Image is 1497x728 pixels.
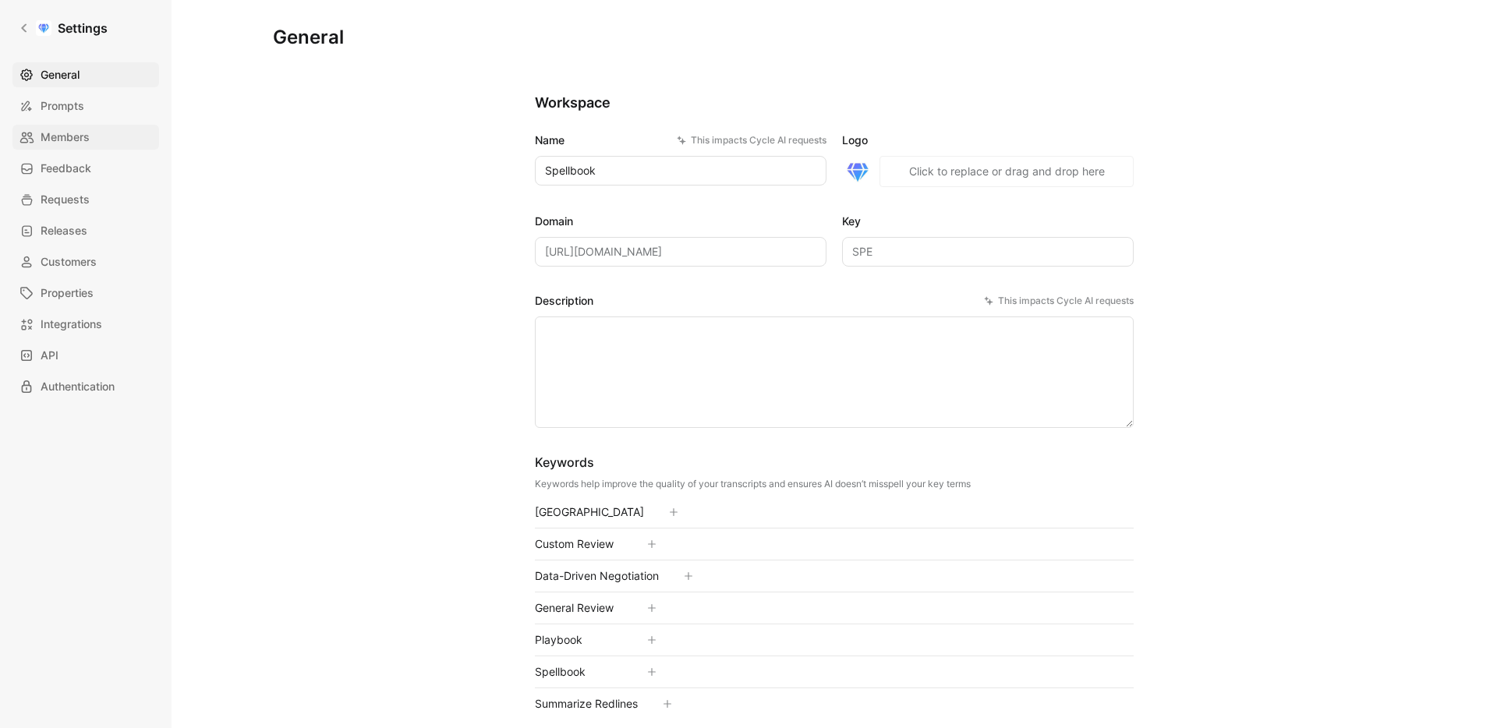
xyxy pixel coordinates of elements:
[535,599,622,617] div: General Review
[41,346,58,365] span: API
[12,125,159,150] a: Members
[535,212,826,231] label: Domain
[535,663,622,681] div: Spellbook
[842,131,1134,150] label: Logo
[41,159,91,178] span: Feedback
[535,694,638,713] div: Summarize Redlines
[12,374,159,399] a: Authentication
[677,133,826,148] div: This impacts Cycle AI requests
[535,453,971,472] div: Keywords
[535,131,826,150] label: Name
[41,377,115,396] span: Authentication
[535,567,659,585] div: Data-Driven Negotiation
[12,249,159,274] a: Customers
[41,190,90,209] span: Requests
[41,97,84,115] span: Prompts
[842,212,1134,231] label: Key
[12,12,114,44] a: Settings
[535,237,826,267] input: Some placeholder
[41,315,102,334] span: Integrations
[58,19,108,37] h1: Settings
[12,218,159,243] a: Releases
[12,281,159,306] a: Properties
[984,293,1134,309] div: This impacts Cycle AI requests
[41,253,97,271] span: Customers
[12,62,159,87] a: General
[535,292,1134,310] label: Description
[535,478,971,490] div: Keywords help improve the quality of your transcripts and ensures AI doesn’t misspell your key terms
[41,221,87,240] span: Releases
[535,503,644,521] div: [GEOGRAPHIC_DATA]
[879,156,1134,187] button: Click to replace or drag and drop here
[41,284,94,302] span: Properties
[12,94,159,118] a: Prompts
[12,187,159,212] a: Requests
[535,631,622,649] div: Playbook
[535,94,1134,112] h2: Workspace
[41,128,90,147] span: Members
[12,156,159,181] a: Feedback
[12,343,159,368] a: API
[12,312,159,337] a: Integrations
[535,535,622,553] div: Custom Review
[842,156,873,187] img: logo
[41,65,80,84] span: General
[273,25,344,50] h1: General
